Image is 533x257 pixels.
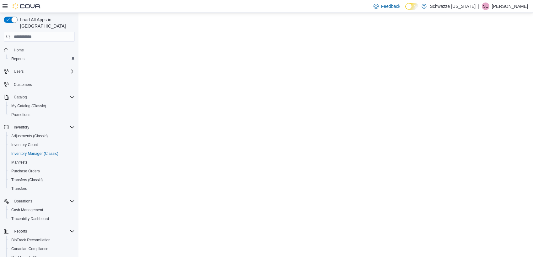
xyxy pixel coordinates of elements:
a: Canadian Compliance [9,245,51,253]
button: Inventory [1,123,77,132]
button: Inventory Count [6,140,77,149]
img: Cova [13,3,41,9]
span: Manifests [9,159,75,166]
button: Users [1,67,77,76]
span: Cash Management [9,206,75,214]
span: Operations [14,199,32,204]
span: Canadian Compliance [9,245,75,253]
a: My Catalog (Classic) [9,102,49,110]
span: Adjustments (Classic) [11,134,48,139]
span: My Catalog (Classic) [11,103,46,108]
button: Adjustments (Classic) [6,132,77,140]
span: Home [14,48,24,53]
button: Operations [11,197,35,205]
button: Traceabilty Dashboard [6,214,77,223]
button: My Catalog (Classic) [6,102,77,110]
span: Users [14,69,24,74]
button: Inventory Manager (Classic) [6,149,77,158]
button: Operations [1,197,77,206]
span: Reports [11,228,75,235]
button: BioTrack Reconciliation [6,236,77,244]
span: Reports [14,229,27,234]
span: Purchase Orders [9,167,75,175]
a: Traceabilty Dashboard [9,215,51,223]
a: Promotions [9,111,33,118]
span: Inventory Count [9,141,75,149]
span: Purchase Orders [11,169,40,174]
span: Traceabilty Dashboard [11,216,49,221]
button: Home [1,45,77,55]
span: Inventory Manager (Classic) [11,151,58,156]
button: Reports [11,228,30,235]
a: BioTrack Reconciliation [9,236,53,244]
a: Inventory Count [9,141,40,149]
span: Inventory [11,123,75,131]
span: Transfers [11,186,27,191]
span: BioTrack Reconciliation [11,238,51,243]
p: | [478,3,479,10]
a: Adjustments (Classic) [9,132,50,140]
span: Users [11,68,75,75]
span: Catalog [14,95,27,100]
button: Users [11,68,26,75]
span: My Catalog (Classic) [9,102,75,110]
a: Home [11,46,26,54]
span: BioTrack Reconciliation [9,236,75,244]
button: Cash Management [6,206,77,214]
button: Transfers [6,184,77,193]
span: Catalog [11,93,75,101]
button: Reports [1,227,77,236]
span: Feedback [381,3,400,9]
button: Catalog [11,93,29,101]
span: Transfers (Classic) [9,176,75,184]
a: Inventory Manager (Classic) [9,150,61,157]
span: Traceabilty Dashboard [9,215,75,223]
span: Home [11,46,75,54]
button: Customers [1,80,77,89]
a: Transfers (Classic) [9,176,45,184]
span: Operations [11,197,75,205]
span: Adjustments (Classic) [9,132,75,140]
button: Catalog [1,93,77,102]
a: Reports [9,55,27,63]
span: Inventory [14,125,29,130]
span: SE [483,3,488,10]
a: Customers [11,81,35,88]
button: Transfers (Classic) [6,176,77,184]
span: Customers [14,82,32,87]
p: Schwazze [US_STATE] [430,3,476,10]
a: Purchase Orders [9,167,42,175]
span: Transfers (Classic) [11,177,43,182]
button: Manifests [6,158,77,167]
span: Load All Apps in [GEOGRAPHIC_DATA] [18,17,75,29]
span: Inventory Count [11,142,38,147]
span: Customers [11,80,75,88]
span: Promotions [9,111,75,118]
span: Inventory Manager (Classic) [9,150,75,157]
span: Manifests [11,160,27,165]
a: Transfers [9,185,30,192]
a: Cash Management [9,206,46,214]
button: Promotions [6,110,77,119]
p: [PERSON_NAME] [492,3,528,10]
button: Canadian Compliance [6,244,77,253]
span: Transfers [9,185,75,192]
span: Reports [11,56,24,61]
span: Canadian Compliance [11,246,48,251]
div: Stacey Edwards [482,3,489,10]
button: Reports [6,55,77,63]
button: Inventory [11,123,32,131]
button: Purchase Orders [6,167,77,176]
input: Dark Mode [405,3,418,10]
span: Reports [9,55,75,63]
span: Cash Management [11,207,43,212]
a: Manifests [9,159,30,166]
span: Promotions [11,112,30,117]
